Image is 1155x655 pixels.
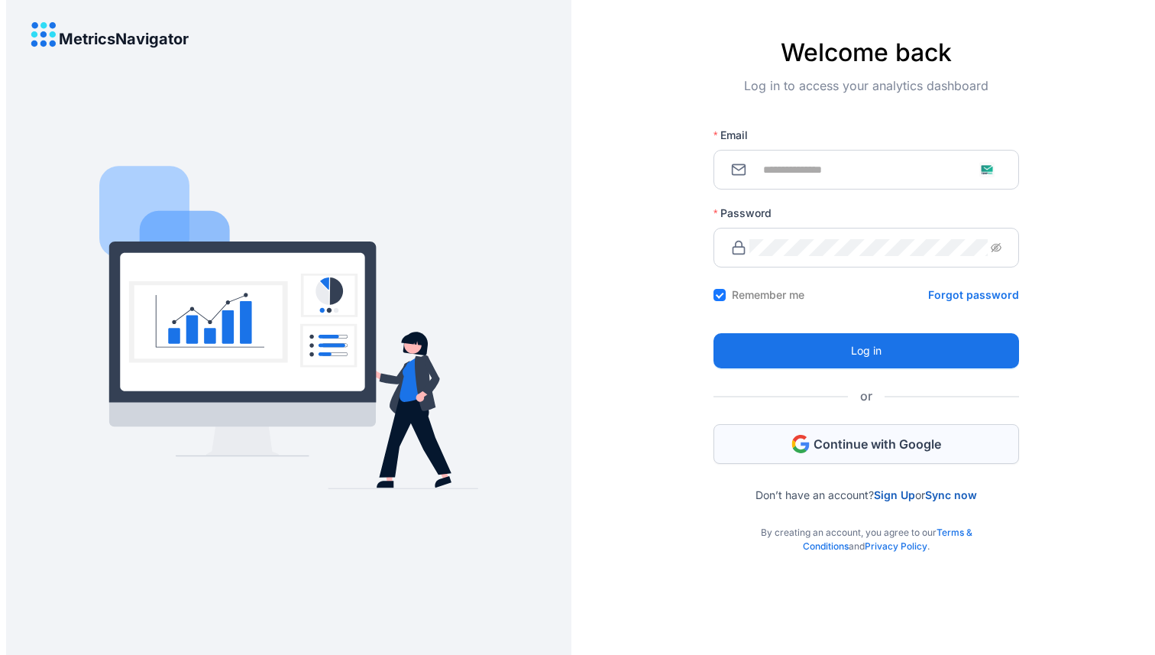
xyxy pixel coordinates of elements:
a: Sign Up [874,488,915,501]
span: Log in [851,342,882,359]
input: Email [749,161,1001,178]
div: By creating an account, you agree to our and . [713,501,1019,553]
a: Privacy Policy [865,540,927,552]
label: Email [713,128,759,143]
span: Remember me [726,287,810,303]
h4: MetricsNavigator [59,31,189,47]
button: Log in [713,333,1019,368]
a: Forgot password [928,287,1019,303]
a: Sync now [925,488,977,501]
span: or [848,387,885,406]
h4: Welcome back [713,38,1019,67]
div: Don’t have an account? or [713,464,1019,501]
span: eye-invisible [991,242,1001,253]
label: Password [713,206,782,221]
button: Continue with Google [713,424,1019,464]
span: Continue with Google [814,436,941,452]
div: Log in to access your analytics dashboard [713,76,1019,119]
input: Password [749,239,988,256]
